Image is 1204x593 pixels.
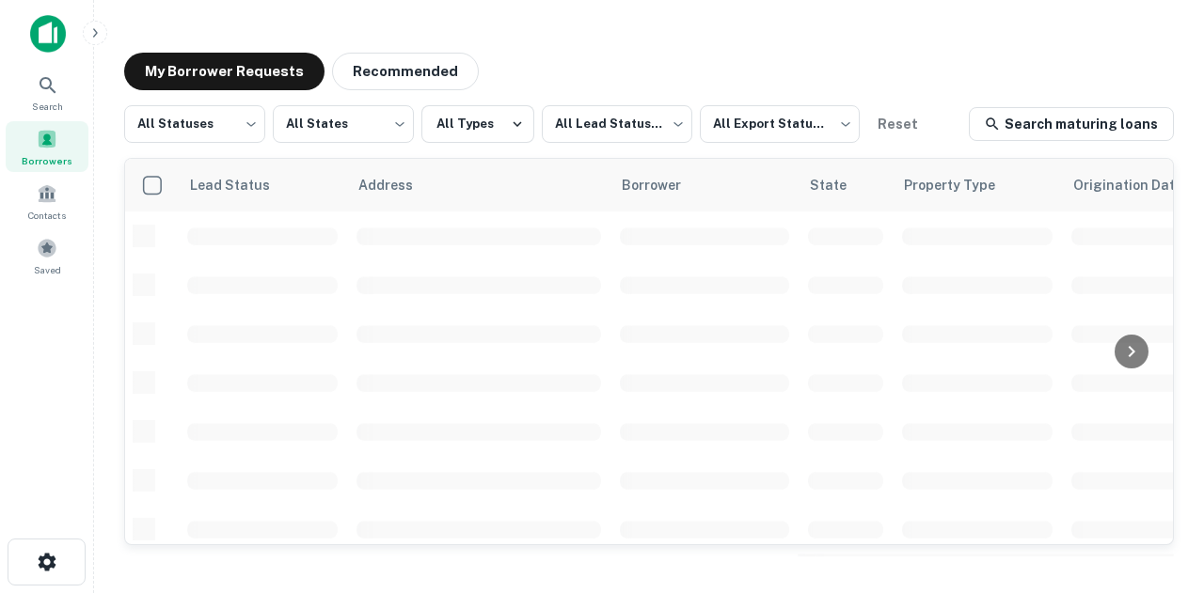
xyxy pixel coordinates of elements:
[347,159,610,211] th: Address
[421,105,534,143] button: All Types
[6,67,88,117] a: Search
[867,105,927,143] button: Reset
[904,174,1020,196] span: Property Type
[124,53,325,90] button: My Borrower Requests
[810,174,871,196] span: State
[610,159,799,211] th: Borrower
[30,15,66,53] img: capitalize-icon.png
[28,208,66,223] span: Contacts
[6,176,88,226] a: Contacts
[189,174,294,196] span: Lead Status
[332,53,479,90] button: Recommended
[799,159,893,211] th: State
[893,159,1062,211] th: Property Type
[542,100,692,148] div: All Lead Statuses
[22,153,72,168] span: Borrowers
[178,159,347,211] th: Lead Status
[622,174,705,196] span: Borrower
[6,121,88,172] a: Borrowers
[358,174,437,196] span: Address
[34,262,61,277] span: Saved
[969,107,1174,141] a: Search maturing loans
[700,100,860,148] div: All Export Statuses
[273,100,414,148] div: All States
[6,230,88,281] a: Saved
[124,100,265,148] div: All Statuses
[32,99,63,114] span: Search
